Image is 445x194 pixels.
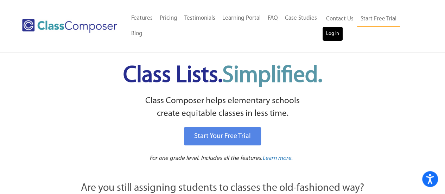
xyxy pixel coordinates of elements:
nav: Header Menu [128,11,323,42]
p: Class Composer helps elementary schools create equitable classes in less time. [42,95,403,120]
span: Simplified. [222,64,322,87]
a: Start Your Free Trial [184,127,261,145]
a: Learn more. [262,154,293,163]
span: Learn more. [262,155,293,161]
a: Blog [128,26,146,42]
a: Testimonials [181,11,219,26]
a: Features [128,11,156,26]
img: Class Composer [22,19,117,33]
span: Class Lists. [123,64,322,87]
a: Case Studies [281,11,320,26]
a: Pricing [156,11,181,26]
nav: Header Menu [323,11,418,41]
a: FAQ [264,11,281,26]
a: Log In [323,27,343,41]
a: Contact Us [323,11,357,27]
span: Start Your Free Trial [194,133,251,140]
a: Learning Portal [219,11,264,26]
a: Start Free Trial [357,11,400,27]
span: For one grade level. Includes all the features. [150,155,262,161]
